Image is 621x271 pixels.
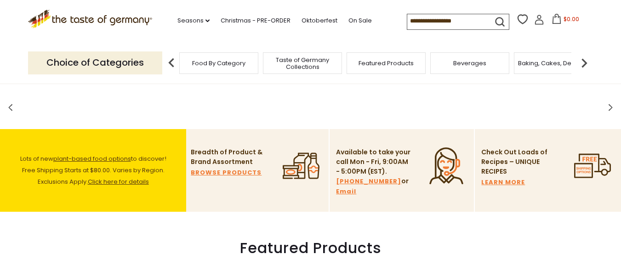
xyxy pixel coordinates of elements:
a: plant-based food options [53,154,131,163]
a: Email [336,186,356,197]
a: Featured Products [359,60,414,67]
a: Taste of Germany Collections [266,56,339,70]
span: Lots of new to discover! Free Shipping Starts at $80.00. Varies by Region. Exclusions Apply. [20,154,166,186]
a: Christmas - PRE-ORDER [221,16,291,26]
a: Baking, Cakes, Desserts [518,60,589,67]
img: previous arrow [162,54,181,72]
img: next arrow [575,54,593,72]
p: Available to take your call Mon - Fri, 9:00AM - 5:00PM (EST). or [336,147,412,197]
p: Check Out Loads of Recipes – UNIQUE RECIPES [481,147,548,176]
a: BROWSE PRODUCTS [191,168,262,178]
a: LEARN MORE [481,177,525,187]
a: Food By Category [192,60,245,67]
a: Click here for details [88,177,149,186]
a: Seasons [177,16,210,26]
p: Breadth of Product & Brand Assortment [191,147,267,167]
a: On Sale [348,16,372,26]
a: Beverages [453,60,486,67]
a: [PHONE_NUMBER] [336,176,401,186]
span: $0.00 [564,15,579,23]
button: $0.00 [546,14,585,28]
p: Choice of Categories [28,51,162,74]
a: Oktoberfest [302,16,337,26]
